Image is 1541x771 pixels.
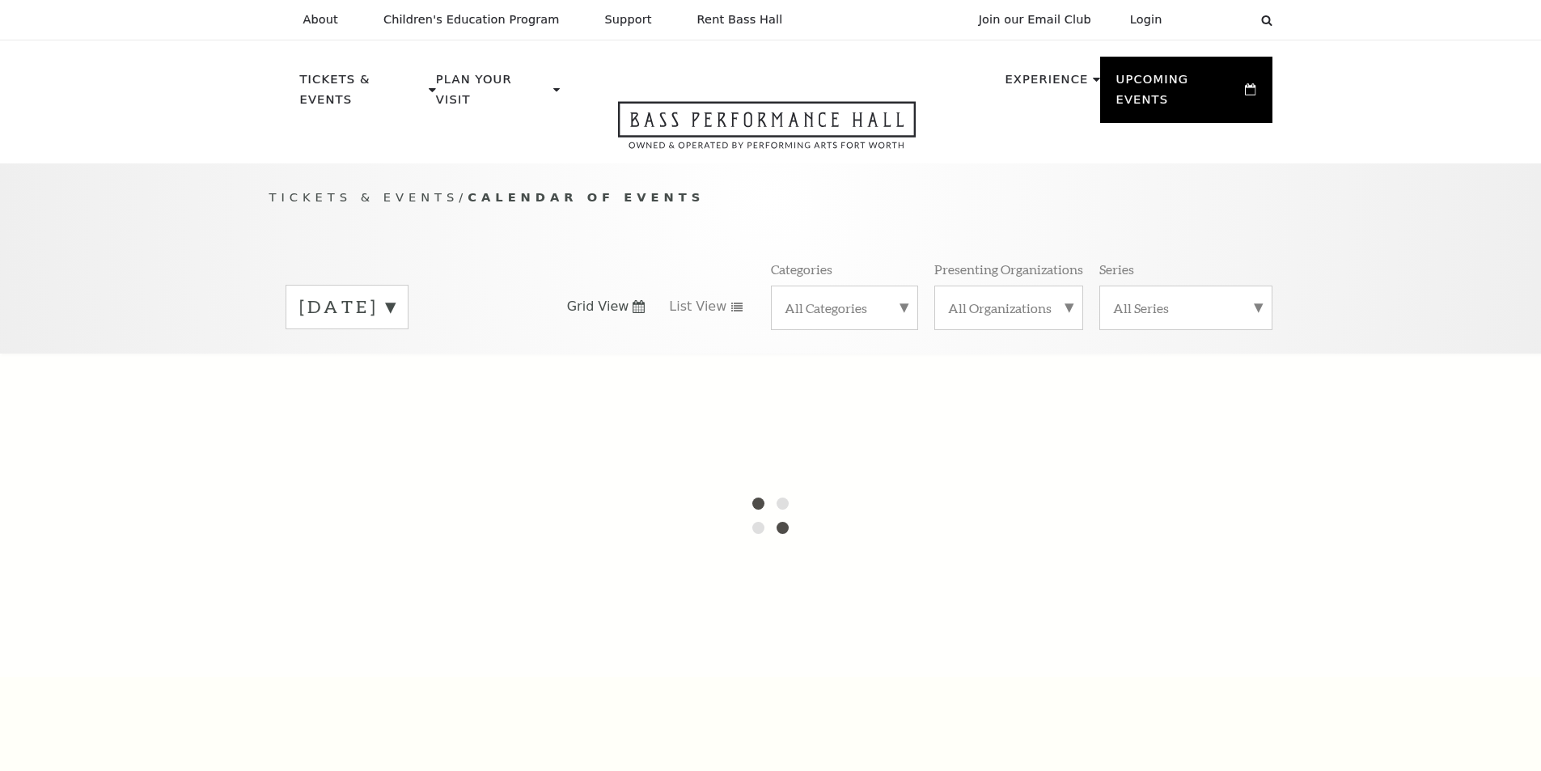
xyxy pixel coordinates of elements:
[1005,70,1088,99] p: Experience
[468,190,705,204] span: Calendar of Events
[299,294,395,320] label: [DATE]
[303,13,338,27] p: About
[567,298,629,316] span: Grid View
[669,298,726,316] span: List View
[785,299,904,316] label: All Categories
[1116,70,1242,119] p: Upcoming Events
[269,190,459,204] span: Tickets & Events
[383,13,560,27] p: Children's Education Program
[697,13,783,27] p: Rent Bass Hall
[1099,261,1134,277] p: Series
[948,299,1069,316] label: All Organizations
[269,188,1272,208] p: /
[1113,299,1259,316] label: All Series
[300,70,425,119] p: Tickets & Events
[436,70,549,119] p: Plan Your Visit
[1188,12,1246,28] select: Select:
[771,261,832,277] p: Categories
[934,261,1083,277] p: Presenting Organizations
[605,13,652,27] p: Support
